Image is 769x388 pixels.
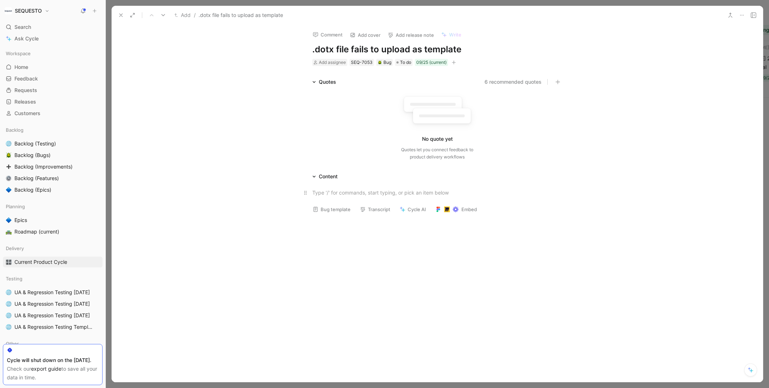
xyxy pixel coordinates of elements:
[384,30,437,40] button: Add release note
[3,161,103,172] a: ➕Backlog (Improvements)
[432,204,480,214] button: Embed
[3,138,103,149] a: 🌐Backlog (Testing)
[6,175,12,181] img: ⚙️
[3,33,103,44] a: Ask Cycle
[319,60,346,65] span: Add assignee
[14,34,39,43] span: Ask Cycle
[6,152,12,158] img: 🪲
[4,186,13,194] button: 🔷
[357,204,394,214] button: Transcript
[6,217,12,223] img: 🔷
[3,201,103,237] div: Planning🔷Epics🛣️Roadmap (current)
[14,175,59,182] span: Backlog (Features)
[6,275,22,282] span: Testing
[396,204,429,214] button: Cycle AI
[14,300,90,308] span: UA & Regression Testing [DATE]
[3,257,103,267] a: 🎛️Current Product Cycle
[14,323,93,331] span: UA & Regression Testing Template
[7,365,99,382] div: Check our to save all your data in time.
[309,204,354,214] button: Bug template
[422,135,453,143] div: No quote yet
[6,289,12,295] img: 🌐
[14,110,40,117] span: Customers
[309,78,339,86] div: Quotes
[14,64,28,71] span: Home
[173,11,192,19] button: Add
[6,203,25,210] span: Planning
[6,245,24,252] span: Delivery
[400,59,411,66] span: To do
[312,44,562,55] h1: .dotx file fails to upload as template
[199,11,283,19] span: .dotx file fails to upload as template
[14,87,37,94] span: Requests
[194,11,196,19] span: /
[416,59,447,66] div: 09/25 (current)
[14,163,73,170] span: Backlog (Improvements)
[449,31,461,38] span: Write
[14,312,90,319] span: UA & Regression Testing [DATE]
[14,98,36,105] span: Releases
[401,146,473,161] div: Quotes let you connect feedback to product delivery workflows
[6,164,12,170] img: ➕
[3,273,103,284] div: Testing
[3,62,103,73] a: Home
[376,59,393,66] div: 🪲Bug
[3,73,103,84] a: Feedback
[14,228,59,235] span: Roadmap (current)
[4,162,13,171] button: ➕
[4,174,13,183] button: ⚙️
[4,258,13,266] button: 🎛️
[4,227,13,236] button: 🛣️
[3,226,103,237] a: 🛣️Roadmap (current)
[3,273,103,332] div: Testing🌐UA & Regression Testing [DATE]🌐UA & Regression Testing [DATE]🌐UA & Regression Testing [DA...
[6,324,12,330] img: 🌐
[14,75,38,82] span: Feedback
[3,338,103,349] div: Other
[438,30,465,40] button: Write
[6,126,23,134] span: Backlog
[14,140,56,147] span: Backlog (Testing)
[7,356,99,365] div: Cycle will shut down on the [DATE].
[3,243,103,254] div: Delivery
[31,366,61,372] a: export guide
[4,216,13,224] button: 🔷
[14,152,51,159] span: Backlog (Bugs)
[3,287,103,298] a: 🌐UA & Regression Testing [DATE]
[378,59,391,66] div: Bug
[4,288,13,297] button: 🌐
[319,78,336,86] div: Quotes
[4,139,13,148] button: 🌐
[395,59,413,66] div: To do
[6,313,12,318] img: 🌐
[3,150,103,161] a: 🪲Backlog (Bugs)
[6,340,19,347] span: Other
[309,172,340,181] div: Content
[4,323,13,331] button: 🌐
[14,217,27,224] span: Epics
[15,8,42,14] h1: SEQUESTO
[485,78,542,86] button: 6 recommended quotes
[3,96,103,107] a: Releases
[14,258,67,266] span: Current Product Cycle
[3,201,103,212] div: Planning
[351,59,373,66] div: SEQ-7053
[3,125,103,195] div: Backlog🌐Backlog (Testing)🪲Backlog (Bugs)➕Backlog (Improvements)⚙️Backlog (Features)🔷Backlog (Epics)
[3,310,103,321] a: 🌐UA & Regression Testing [DATE]
[3,108,103,119] a: Customers
[3,125,103,135] div: Backlog
[4,151,13,160] button: 🪲
[3,6,51,16] button: SEQUESTOSEQUESTO
[347,30,384,40] button: Add cover
[3,48,103,59] div: Workspace
[3,22,103,32] div: Search
[6,50,31,57] span: Workspace
[309,30,346,40] button: Comment
[3,215,103,226] a: 🔷Epics
[3,85,103,96] a: Requests
[3,298,103,309] a: 🌐UA & Regression Testing [DATE]
[5,7,12,14] img: SEQUESTO
[3,322,103,332] a: 🌐UA & Regression Testing Template
[14,23,31,31] span: Search
[6,187,12,193] img: 🔷
[14,289,90,296] span: UA & Regression Testing [DATE]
